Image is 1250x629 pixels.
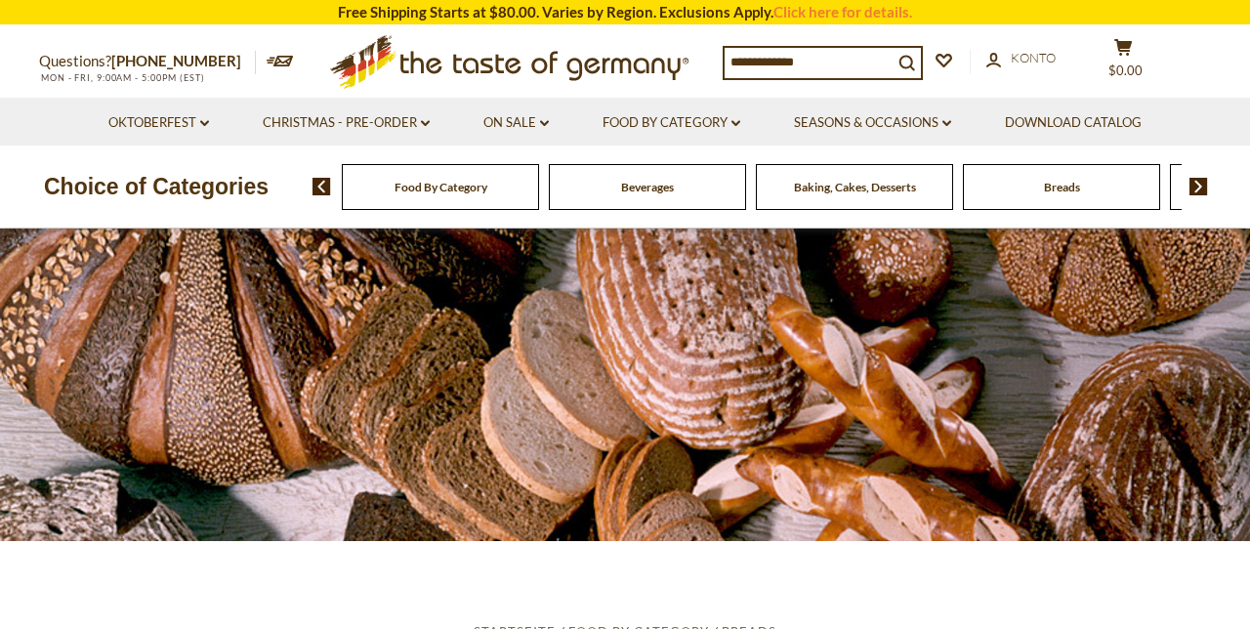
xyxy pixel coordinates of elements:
[603,112,740,134] a: Food By Category
[794,112,951,134] a: Seasons & Occasions
[395,180,487,194] a: Food By Category
[986,48,1056,69] a: Konto
[1005,112,1142,134] a: Download Catalog
[621,180,674,194] a: Beverages
[1108,63,1143,78] span: $0.00
[773,3,912,21] a: Click here for details.
[263,112,430,134] a: Christmas - PRE-ORDER
[1011,50,1056,65] span: Konto
[794,180,916,194] a: Baking, Cakes, Desserts
[483,112,549,134] a: On Sale
[1094,38,1152,87] button: $0.00
[111,52,241,69] a: [PHONE_NUMBER]
[1044,180,1080,194] a: Breads
[1189,178,1208,195] img: next arrow
[39,72,205,83] span: MON - FRI, 9:00AM - 5:00PM (EST)
[39,49,256,74] p: Questions?
[108,112,209,134] a: Oktoberfest
[312,178,331,195] img: previous arrow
